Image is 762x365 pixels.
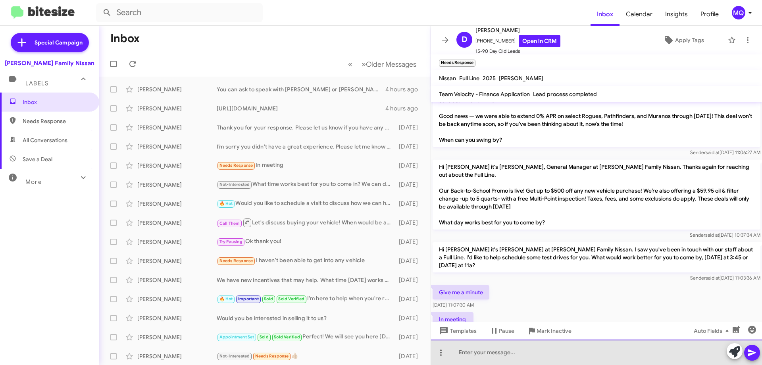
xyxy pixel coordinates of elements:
[137,352,217,360] div: [PERSON_NAME]
[537,324,571,338] span: Mark Inactive
[620,3,659,26] a: Calendar
[238,296,259,301] span: Important
[475,35,560,47] span: [PHONE_NUMBER]
[255,353,289,359] span: Needs Response
[732,6,745,19] div: MQ
[687,324,738,338] button: Auto Fields
[217,104,385,112] div: [URL][DOMAIN_NAME]
[217,199,395,208] div: Would you like to schedule a visit to discuss how we can help with your vehicle?
[217,294,395,303] div: I'm here to help when you're ready! Just let me know if you have any other questions or need assi...
[274,334,300,340] span: Sold Verified
[362,59,366,69] span: »
[433,242,760,272] p: Hi [PERSON_NAME] it's [PERSON_NAME] at [PERSON_NAME] Family Nissan. I saw you've been in touch wi...
[137,162,217,170] div: [PERSON_NAME]
[137,295,217,303] div: [PERSON_NAME]
[395,238,424,246] div: [DATE]
[217,314,395,322] div: Would you be interested in selling it to us?
[433,312,473,326] p: In meeting
[694,324,732,338] span: Auto Fields
[395,314,424,322] div: [DATE]
[23,136,67,144] span: All Conversations
[219,239,242,244] span: Try Pausing
[110,32,140,45] h1: Inbox
[23,98,90,106] span: Inbox
[217,143,395,151] div: I’m sorry you didn’t have a great experience. Please let me know if there is anything we may have...
[217,124,395,131] div: Thank you for your response. Please let us know if you have any questions or concerns in the mean...
[690,275,760,281] span: Sender [DATE] 11:03:36 AM
[437,324,477,338] span: Templates
[395,219,424,227] div: [DATE]
[659,3,694,26] a: Insights
[217,180,395,189] div: What time works best for you to come in? We can discuss purchasing your vehicle and explore all y...
[439,60,475,67] small: Needs Response
[705,232,719,238] span: said at
[694,3,725,26] a: Profile
[25,178,42,185] span: More
[137,257,217,265] div: [PERSON_NAME]
[219,258,253,263] span: Needs Response
[219,296,233,301] span: 🔥 Hot
[23,117,90,125] span: Needs Response
[499,75,543,82] span: [PERSON_NAME]
[137,104,217,112] div: [PERSON_NAME]
[219,163,253,168] span: Needs Response
[395,333,424,341] div: [DATE]
[483,75,496,82] span: 2025
[395,181,424,189] div: [DATE]
[35,39,83,46] span: Special Campaign
[521,324,578,338] button: Mark Inactive
[395,295,424,303] div: [DATE]
[217,218,395,228] div: Let's discuss buying your vehicle! When would be a good time for you to come by the dealership? W...
[385,85,424,93] div: 4 hours ago
[219,201,233,206] span: 🔥 Hot
[357,56,421,72] button: Next
[643,33,724,47] button: Apply Tags
[344,56,421,72] nav: Page navigation example
[264,296,273,301] span: Sold
[499,324,514,338] span: Pause
[395,200,424,208] div: [DATE]
[219,334,254,340] span: Appointment Set
[725,6,753,19] button: MQ
[462,33,468,46] span: D
[459,75,479,82] span: Full Line
[96,3,263,22] input: Search
[690,149,760,155] span: Sender [DATE] 11:06:27 AM
[137,124,217,131] div: [PERSON_NAME]
[439,91,530,98] span: Team Velocity - Finance Application
[5,59,94,67] div: [PERSON_NAME] Family Nissan
[137,85,217,93] div: [PERSON_NAME]
[260,334,269,340] span: Sold
[591,3,620,26] a: Inbox
[137,219,217,227] div: [PERSON_NAME]
[217,237,395,246] div: Ok thank you!
[366,60,416,69] span: Older Messages
[431,324,483,338] button: Templates
[137,181,217,189] div: [PERSON_NAME]
[137,238,217,246] div: [PERSON_NAME]
[278,296,304,301] span: Sold Verified
[137,143,217,151] div: [PERSON_NAME]
[433,160,760,230] p: Hi [PERSON_NAME] it's [PERSON_NAME], General Manager at [PERSON_NAME] Family Nissan. Thanks again...
[11,33,89,52] a: Special Campaign
[217,85,385,93] div: You can ask to speak with [PERSON_NAME] or [PERSON_NAME]
[706,149,720,155] span: said at
[25,80,48,87] span: Labels
[395,352,424,360] div: [DATE]
[519,35,560,47] a: Open in CRM
[217,256,395,265] div: I haven't been able to get into any vehicle
[137,333,217,341] div: [PERSON_NAME]
[23,155,52,163] span: Save a Deal
[439,75,456,82] span: Nissan
[217,276,395,284] div: We have new incentives that may help. What time [DATE] works best for you?
[219,182,250,187] span: Not-Interested
[395,162,424,170] div: [DATE]
[706,275,720,281] span: said at
[137,200,217,208] div: [PERSON_NAME]
[433,302,474,308] span: [DATE] 11:07:30 AM
[348,59,352,69] span: «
